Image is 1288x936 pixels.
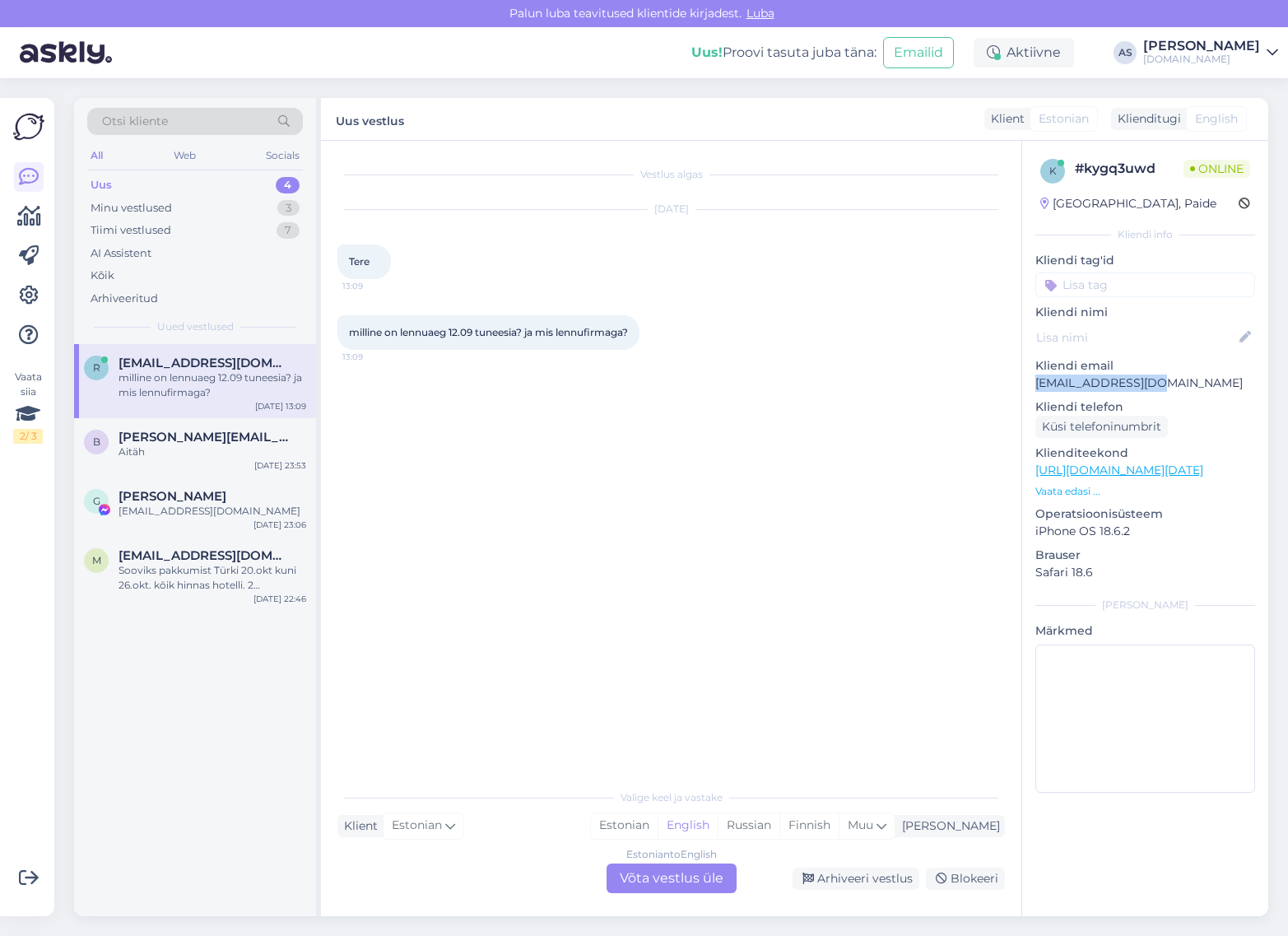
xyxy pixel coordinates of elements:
[119,445,306,459] div: Aitäh
[1039,110,1089,128] span: Estonian
[1035,598,1255,612] div: [PERSON_NAME]
[658,813,718,838] div: English
[93,435,100,448] span: b
[255,400,306,412] div: [DATE] 13:09
[91,222,171,239] div: Tiimi vestlused
[276,177,300,193] div: 4
[1035,505,1255,523] p: Operatsioonisüsteem
[277,222,300,239] div: 7
[336,108,404,130] label: Uus vestlus
[1035,398,1255,416] p: Kliendi telefon
[87,145,106,166] div: All
[1035,304,1255,321] p: Kliendi nimi
[263,145,303,166] div: Socials
[93,361,100,374] span: r
[119,370,306,400] div: milline on lennuaeg 12.09 tuneesia? ja mis lennufirmaga?
[1040,195,1216,212] div: [GEOGRAPHIC_DATA], Paide
[1036,328,1236,347] input: Lisa nimi
[277,200,300,217] div: 3
[1035,564,1255,581] p: Safari 18.6
[253,519,306,531] div: [DATE] 23:06
[392,817,442,835] span: Estonian
[1035,252,1255,269] p: Kliendi tag'id
[13,111,44,142] img: Askly Logo
[883,37,954,68] button: Emailid
[591,813,658,838] div: Estonian
[13,429,43,444] div: 2 / 3
[1143,40,1278,66] a: [PERSON_NAME][DOMAIN_NAME]
[102,113,168,130] span: Otsi kliente
[13,370,43,444] div: Vaata siia
[119,356,290,370] span: raili.luuk@mail.ee
[119,504,306,519] div: [EMAIL_ADDRESS][DOMAIN_NAME]
[1035,622,1255,640] p: Märkmed
[1035,484,1255,499] p: Vaata edasi ...
[1114,41,1137,64] div: AS
[337,817,378,835] div: Klient
[691,44,723,60] b: Uus!
[92,554,101,566] span: m
[157,319,234,334] span: Uued vestlused
[119,563,306,593] div: Sooviks pakkumist Türki 20.okt kuni 26.okt. kõik hinnas hotelli. 2 täiskasvanut ja kaks 14 a last...
[926,868,1005,890] div: Blokeeri
[349,326,628,338] span: milline on lennuaeg 12.09 tuneesia? ja mis lennufirmaga?
[119,548,290,563] span: maili@raama.ee
[170,145,199,166] div: Web
[1075,159,1183,179] div: # kygq3uwd
[691,43,876,63] div: Proovi tasuta juba täna:
[337,202,1005,217] div: [DATE]
[1143,53,1260,66] div: [DOMAIN_NAME]
[1035,445,1255,462] p: Klienditeekond
[342,280,404,292] span: 13:09
[1195,110,1238,128] span: English
[1035,416,1168,438] div: Küsi telefoninumbrit
[349,255,370,268] span: Tere
[91,200,172,217] div: Minu vestlused
[1111,110,1181,128] div: Klienditugi
[1035,375,1255,392] p: [EMAIL_ADDRESS][DOMAIN_NAME]
[848,817,873,832] span: Muu
[626,847,717,862] div: Estonian to English
[1183,160,1250,178] span: Online
[93,495,100,507] span: G
[1035,463,1203,477] a: [URL][DOMAIN_NAME][DATE]
[337,790,1005,805] div: Valige keel ja vastake
[337,167,1005,182] div: Vestlus algas
[718,813,779,838] div: Russian
[793,868,919,890] div: Arhiveeri vestlus
[1035,547,1255,564] p: Brauser
[1143,40,1260,53] div: [PERSON_NAME]
[91,291,158,307] div: Arhiveeritud
[742,6,779,21] span: Luba
[779,813,839,838] div: Finnish
[91,245,151,262] div: AI Assistent
[342,351,404,363] span: 13:09
[253,593,306,605] div: [DATE] 22:46
[119,489,226,504] span: Gerda Saarna
[1035,272,1255,297] input: Lisa tag
[1035,357,1255,375] p: Kliendi email
[607,864,737,893] div: Võta vestlus üle
[91,177,112,193] div: Uus
[91,268,114,284] div: Kõik
[1035,523,1255,540] p: iPhone OS 18.6.2
[254,459,306,472] div: [DATE] 23:53
[1049,165,1057,177] span: k
[895,817,1000,835] div: [PERSON_NAME]
[119,430,290,445] span: bernela@gmail.com
[1035,227,1255,242] div: Kliendi info
[974,38,1074,68] div: Aktiivne
[984,110,1025,128] div: Klient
